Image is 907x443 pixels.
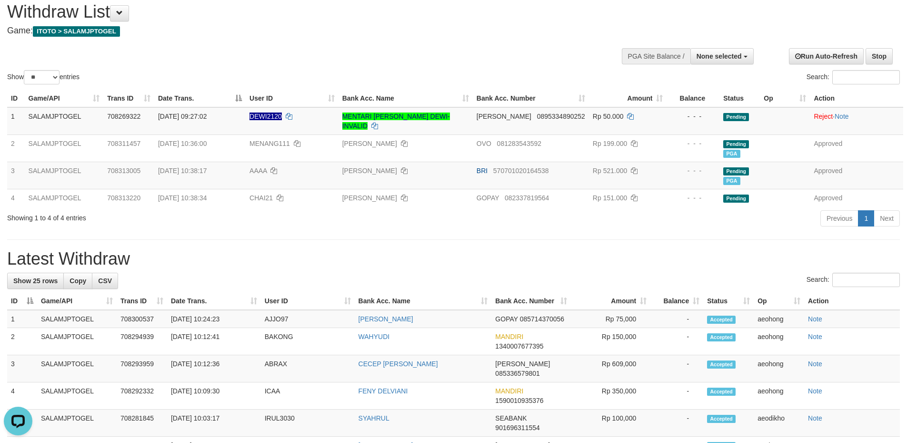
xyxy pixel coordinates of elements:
[167,382,261,410] td: [DATE] 10:09:30
[92,273,118,289] a: CSV
[261,382,355,410] td: ICAA
[789,48,864,64] a: Run Auto-Refresh
[7,134,25,162] td: 2
[520,315,564,323] span: Copy 085714370056 to clipboard
[495,387,523,395] span: MANDIRI
[342,113,450,130] a: MENTARI [PERSON_NAME] DEWI-INVALID
[37,328,117,355] td: SALAMJPTOGEL
[754,355,804,382] td: aeohong
[707,361,736,369] span: Accepted
[359,360,438,368] a: CECEP [PERSON_NAME]
[37,355,117,382] td: SALAMJPTOGEL
[497,140,541,147] span: Copy 081283543592 to clipboard
[493,167,549,175] span: Copy 570701020164538 to clipboard
[261,410,355,437] td: IRUL3030
[808,387,822,395] a: Note
[804,292,900,310] th: Action
[261,310,355,328] td: AJJO97
[719,90,760,107] th: Status
[650,410,703,437] td: -
[495,414,527,422] span: SEABANK
[697,52,742,60] span: None selected
[495,315,518,323] span: GOPAY
[359,387,408,395] a: FENY DELVIANI
[707,415,736,423] span: Accepted
[571,292,650,310] th: Amount: activate to sort column ascending
[107,140,140,147] span: 708311457
[670,193,716,203] div: - - -
[25,162,104,189] td: SALAMJPTOGEL
[167,328,261,355] td: [DATE] 10:12:41
[117,310,167,328] td: 708300537
[7,189,25,206] td: 4
[154,90,246,107] th: Date Trans.: activate to sort column descending
[33,26,120,37] span: ITOTO > SALAMJPTOGEL
[355,292,492,310] th: Bank Acc. Name: activate to sort column ascending
[670,139,716,148] div: - - -
[342,167,397,175] a: [PERSON_NAME]
[593,194,627,202] span: Rp 151.000
[495,333,523,340] span: MANDIRI
[707,388,736,396] span: Accepted
[808,333,822,340] a: Note
[37,292,117,310] th: Game/API: activate to sort column ascending
[537,113,585,120] span: Copy 0895334890252 to clipboard
[7,209,371,223] div: Showing 1 to 4 of 4 entries
[261,355,355,382] td: ABRAX
[832,273,900,287] input: Search:
[63,273,92,289] a: Copy
[158,140,207,147] span: [DATE] 10:36:00
[650,355,703,382] td: -
[650,292,703,310] th: Balance: activate to sort column ascending
[707,333,736,341] span: Accepted
[70,277,86,285] span: Copy
[814,113,833,120] a: Reject
[477,140,491,147] span: OVO
[670,166,716,175] div: - - -
[820,210,858,227] a: Previous
[7,26,595,36] h4: Game:
[754,328,804,355] td: aeohong
[246,90,339,107] th: User ID: activate to sort column ascending
[495,397,543,404] span: Copy 1590010935376 to clipboard
[835,113,849,120] a: Note
[807,273,900,287] label: Search:
[650,310,703,328] td: -
[589,90,667,107] th: Amount: activate to sort column ascending
[25,90,104,107] th: Game/API: activate to sort column ascending
[571,410,650,437] td: Rp 100,000
[723,150,740,158] span: Marked by aeohong
[593,113,624,120] span: Rp 50.000
[167,355,261,382] td: [DATE] 10:12:36
[808,414,822,422] a: Note
[754,310,804,328] td: aeohong
[477,167,488,175] span: BRI
[754,382,804,410] td: aeohong
[571,382,650,410] td: Rp 350,000
[117,382,167,410] td: 708292332
[754,292,804,310] th: Op: activate to sort column ascending
[650,382,703,410] td: -
[571,310,650,328] td: Rp 75,000
[7,90,25,107] th: ID
[810,90,903,107] th: Action
[810,162,903,189] td: Approved
[103,90,154,107] th: Trans ID: activate to sort column ascending
[359,333,390,340] a: WAHYUDI
[723,167,749,175] span: Pending
[807,70,900,84] label: Search:
[703,292,754,310] th: Status: activate to sort column ascending
[571,328,650,355] td: Rp 150,000
[98,277,112,285] span: CSV
[25,107,104,135] td: SALAMJPTOGEL
[167,410,261,437] td: [DATE] 10:03:17
[723,140,749,148] span: Pending
[7,249,900,268] h1: Latest Withdraw
[167,292,261,310] th: Date Trans.: activate to sort column ascending
[359,414,389,422] a: SYAHRUL
[754,410,804,437] td: aeodikho
[7,107,25,135] td: 1
[7,382,37,410] td: 4
[107,167,140,175] span: 708313005
[622,48,690,64] div: PGA Site Balance /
